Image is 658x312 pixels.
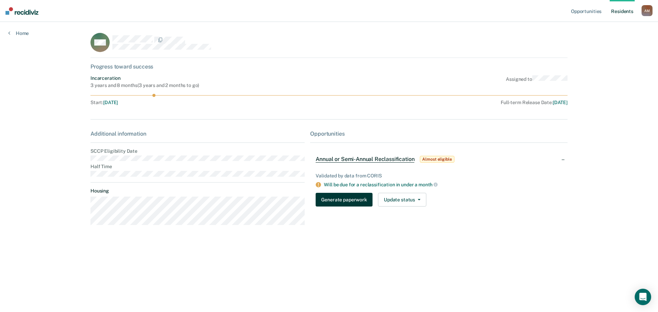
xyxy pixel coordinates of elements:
[642,5,653,16] button: AM
[311,100,568,105] div: Full-term Release Date :
[506,75,568,88] div: Assigned to
[90,83,199,88] div: 3 years and 8 months ( 3 years and 2 months to go )
[90,148,305,154] dt: SCCP Eligibility Date
[310,130,568,137] div: Opportunities
[324,182,562,188] div: Will be due for a reclassification in under a month
[316,156,414,163] span: Annual or Semi-Annual Reclassification
[378,193,426,207] button: Update status
[5,7,38,15] img: Recidiviz
[90,130,305,137] div: Additional information
[90,164,305,170] dt: Half Time
[316,193,375,207] a: Navigate to form link
[310,148,568,170] div: Annual or Semi-Annual ReclassificationAlmost eligible
[553,100,568,105] span: [DATE]
[635,289,651,305] div: Open Intercom Messenger
[90,75,199,81] div: Incarceration
[316,193,372,207] button: Generate paperwork
[642,5,653,16] div: A M
[90,100,308,105] div: Start :
[8,30,29,36] a: Home
[103,100,118,105] span: [DATE]
[420,156,454,163] span: Almost eligible
[90,188,305,194] dt: Housing
[316,173,562,179] div: Validated by data from CORIS
[90,63,568,70] div: Progress toward success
